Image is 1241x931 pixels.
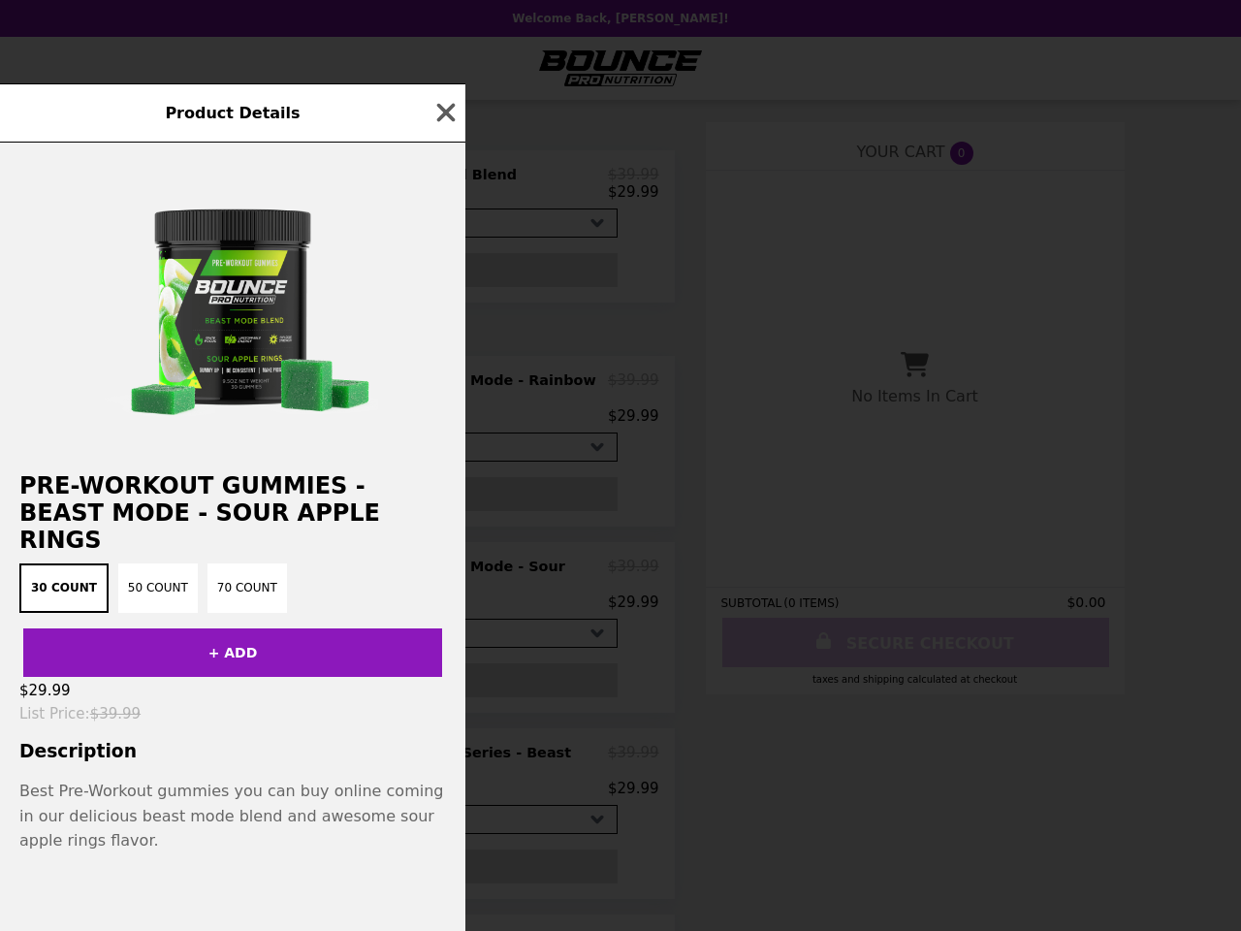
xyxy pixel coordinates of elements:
span: $39.99 [90,705,142,722]
button: 30 Count [19,563,109,613]
button: 50 Count [118,563,198,613]
img: 30 Count [87,162,378,453]
span: Product Details [165,104,300,122]
p: Best Pre-Workout gummies you can buy online coming in our delicious beast mode blend and awesome ... [19,779,446,853]
button: + ADD [23,628,442,677]
button: 70 Count [207,563,287,613]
